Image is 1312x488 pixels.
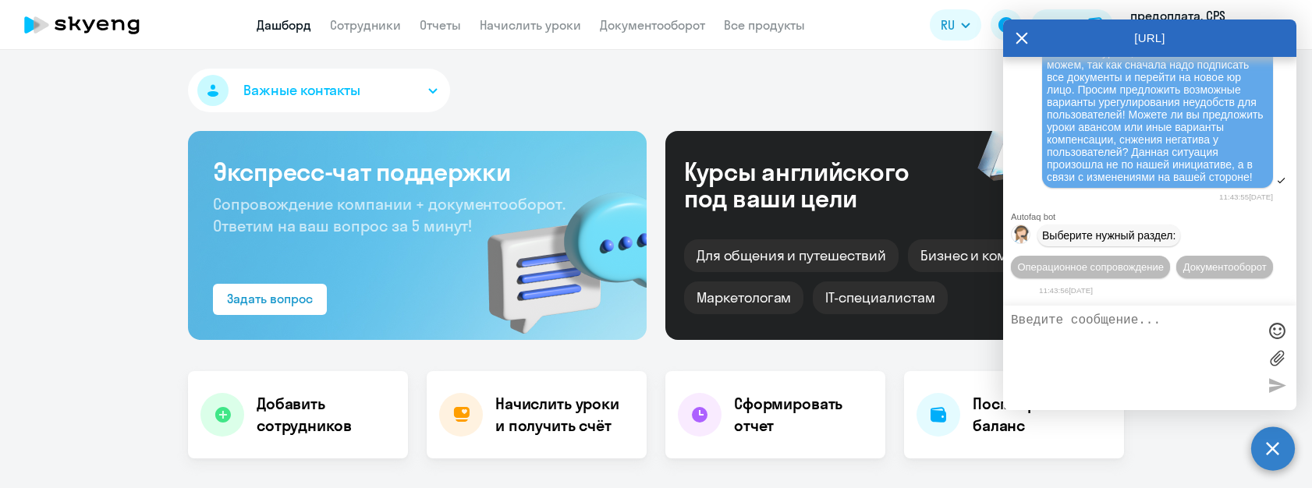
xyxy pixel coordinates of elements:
[213,284,327,315] button: Задать вопрос
[257,17,311,33] a: Дашборд
[1176,256,1273,278] button: Документооборот
[480,17,581,33] a: Начислить уроки
[813,281,947,314] div: IT-специалистам
[1042,229,1175,242] span: Выберите нужный раздел:
[908,239,1094,272] div: Бизнес и командировки
[465,164,647,340] img: bg-img
[330,17,401,33] a: Сотрудники
[1017,261,1164,273] span: Операционное сопровождение
[684,158,951,211] div: Курсы английского под ваши цели
[227,289,313,308] div: Задать вопрос
[1265,346,1289,370] label: Лимит 10 файлов
[1039,286,1093,295] time: 11:43:56[DATE]
[420,17,461,33] a: Отчеты
[734,393,873,437] h4: Сформировать отчет
[973,393,1112,437] h4: Посмотреть баланс
[930,9,981,41] button: RU
[1088,17,1104,33] img: balance
[1183,261,1267,273] span: Документооборот
[684,239,899,272] div: Для общения и путешествий
[1130,6,1275,44] p: предоплата, CPS SOLUTIONS OÜ
[684,281,803,314] div: Маркетологам
[257,393,395,437] h4: Добавить сотрудников
[1041,16,1082,34] div: Баланс
[1011,256,1170,278] button: Операционное сопровождение
[1012,225,1031,248] img: bot avatar
[188,69,450,112] button: Важные контакты
[1031,9,1113,41] button: Балансbalance
[213,194,566,235] span: Сопровождение компании + документооборот. Ответим на ваш вопрос за 5 минут!
[1122,6,1299,44] button: предоплата, CPS SOLUTIONS OÜ
[600,17,705,33] a: Документооборот
[213,156,622,187] h3: Экспресс-чат поддержки
[243,80,360,101] span: Важные контакты
[724,17,805,33] a: Все продукты
[941,16,955,34] span: RU
[1219,193,1273,201] time: 11:43:55[DATE]
[1011,212,1296,221] div: Autofaq bot
[495,393,631,437] h4: Начислить уроки и получить счёт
